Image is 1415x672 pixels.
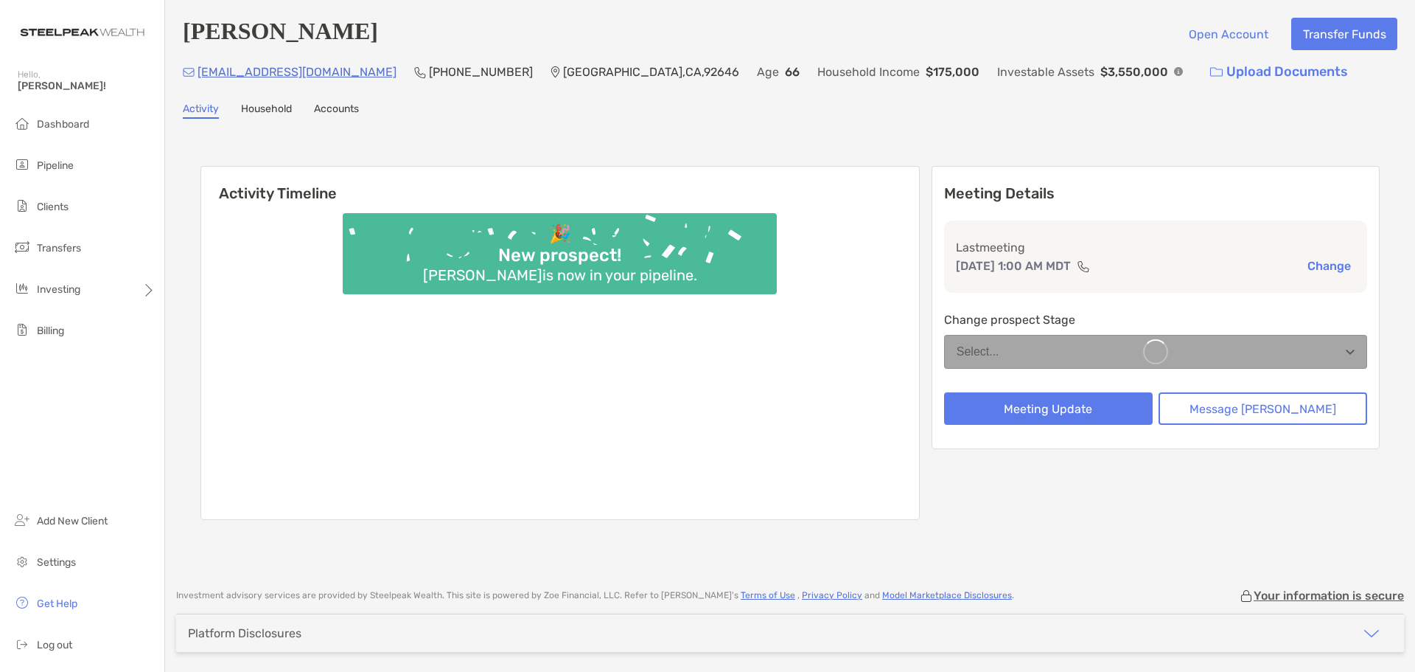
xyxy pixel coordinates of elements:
p: Household Income [817,63,920,81]
button: Transfer Funds [1291,18,1397,50]
a: Privacy Policy [802,590,862,600]
img: add_new_client icon [13,511,31,529]
img: communication type [1077,260,1090,272]
span: Log out [37,639,72,651]
img: pipeline icon [13,156,31,173]
img: button icon [1210,67,1223,77]
p: [DATE] 1:00 AM MDT [956,257,1071,275]
p: [EMAIL_ADDRESS][DOMAIN_NAME] [198,63,396,81]
p: [PHONE_NUMBER] [429,63,533,81]
p: $175,000 [926,63,979,81]
img: Location Icon [551,66,560,78]
span: [PERSON_NAME]! [18,80,156,92]
span: Transfers [37,242,81,254]
div: Platform Disclosures [188,626,301,640]
h6: Activity Timeline [201,167,919,202]
img: clients icon [13,197,31,215]
p: Age [757,63,779,81]
span: Add New Client [37,515,108,527]
button: Message [PERSON_NAME] [1159,392,1367,425]
img: get-help icon [13,594,31,612]
button: Open Account [1177,18,1279,50]
h4: [PERSON_NAME] [183,18,378,50]
img: dashboard icon [13,114,31,132]
a: Activity [183,103,219,119]
a: Terms of Use [741,590,795,600]
p: $3,550,000 [1100,63,1168,81]
img: investing icon [13,280,31,297]
span: Clients [37,201,69,213]
span: Settings [37,556,76,569]
p: Change prospect Stage [944,311,1367,329]
button: Change [1303,258,1355,274]
img: icon arrow [1363,625,1380,642]
img: Zoe Logo [18,6,147,59]
img: Info Icon [1174,67,1183,76]
a: Model Marketplace Disclosures [882,590,1012,600]
p: [GEOGRAPHIC_DATA] , CA , 92646 [563,63,739,81]
p: Investment advisory services are provided by Steelpeak Wealth . This site is powered by Zoe Finan... [176,590,1014,601]
p: Last meeting [956,238,1355,257]
img: logout icon [13,635,31,653]
img: Email Icon [183,68,195,77]
span: Get Help [37,597,77,610]
div: [PERSON_NAME] is now in your pipeline. [417,266,703,284]
p: Your information is secure [1254,589,1404,603]
span: Billing [37,325,64,337]
img: transfers icon [13,238,31,256]
img: settings icon [13,553,31,570]
div: 🎉 [543,224,577,245]
p: Investable Assets [997,63,1094,81]
span: Investing [37,283,80,296]
img: billing icon [13,321,31,339]
p: 66 [785,63,800,81]
a: Household [241,103,292,119]
span: Dashboard [37,118,89,131]
button: Meeting Update [944,392,1153,425]
p: Meeting Details [944,184,1367,203]
span: Pipeline [37,159,74,172]
img: Phone Icon [414,66,426,78]
div: New prospect! [492,245,627,266]
a: Accounts [314,103,359,119]
a: Upload Documents [1201,56,1358,88]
